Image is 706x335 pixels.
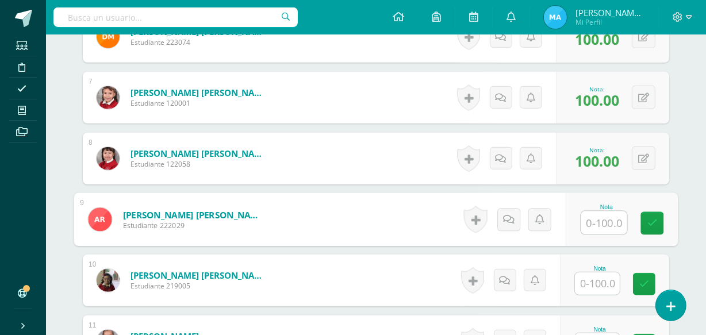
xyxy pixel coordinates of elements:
input: Busca un usuario... [53,7,298,27]
a: [PERSON_NAME] [PERSON_NAME] [131,87,268,98]
img: 32051ccff6b2ef49e85e6620b22c3293.png [97,86,120,109]
span: Estudiante 120001 [131,98,268,108]
img: 5ae6ff0bead9c85065e7891e0d3dab29.png [97,25,120,48]
div: Nota: [575,146,619,154]
input: 0-100.0 [575,272,620,295]
span: 100.00 [575,90,619,110]
div: Nota: [575,85,619,93]
span: Estudiante 222029 [123,221,265,231]
img: 8ee25cb88f3104cf233543755b19b551.png [88,207,112,231]
div: Nota [574,326,625,333]
a: [PERSON_NAME] [PERSON_NAME] [123,209,265,221]
a: [PERSON_NAME] [PERSON_NAME] [131,148,268,159]
img: 52966272d462a54d4597938c175afc0c.png [97,147,120,170]
span: Mi Perfil [575,17,644,27]
span: Estudiante 223074 [131,37,268,47]
img: 9eb52874ab77fd0174ee69799df97804.png [97,269,120,292]
span: Estudiante 219005 [131,281,268,291]
img: 4d3e91e268ca7bf543b9013fd8a7abe3.png [544,6,567,29]
div: Nota [581,204,633,210]
span: 100.00 [575,29,619,49]
div: Nota [574,265,625,272]
span: Estudiante 122058 [131,159,268,169]
span: [PERSON_NAME] Con [575,7,644,18]
span: 100.00 [575,151,619,171]
input: 0-100.0 [581,211,627,234]
a: [PERSON_NAME] [PERSON_NAME] [131,269,268,281]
